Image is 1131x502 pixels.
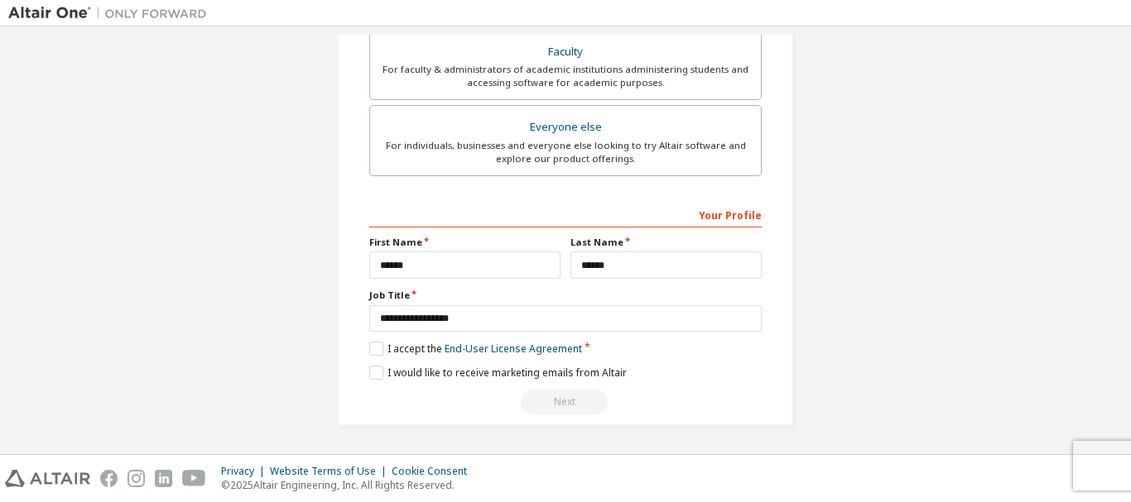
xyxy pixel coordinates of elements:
[369,390,762,414] div: Select your account type to continue
[8,5,215,22] img: Altair One
[380,116,751,139] div: Everyone else
[380,63,751,89] div: For faculty & administrators of academic institutions administering students and accessing softwa...
[369,289,762,302] label: Job Title
[369,366,627,380] label: I would like to receive marketing emails from Altair
[155,470,172,487] img: linkedin.svg
[570,236,762,249] label: Last Name
[270,465,392,478] div: Website Terms of Use
[182,470,206,487] img: youtube.svg
[445,342,582,356] a: End-User License Agreement
[221,465,270,478] div: Privacy
[100,470,118,487] img: facebook.svg
[380,41,751,64] div: Faculty
[369,201,762,227] div: Your Profile
[369,236,561,249] label: First Name
[5,470,90,487] img: altair_logo.svg
[221,478,477,492] p: © 2025 Altair Engineering, Inc. All Rights Reserved.
[369,342,582,356] label: I accept the
[128,470,145,487] img: instagram.svg
[380,139,751,165] div: For individuals, businesses and everyone else looking to try Altair software and explore our prod...
[392,465,477,478] div: Cookie Consent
